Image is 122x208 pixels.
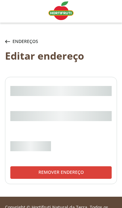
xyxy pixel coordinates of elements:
[4,35,39,48] button: Endereços
[5,50,117,62] div: Editar endereço
[41,1,81,21] a: Logo
[10,166,112,179] button: Remover endereço
[48,1,74,20] img: Logo
[13,38,38,45] span: Endereços
[11,167,111,179] div: Remover endereço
